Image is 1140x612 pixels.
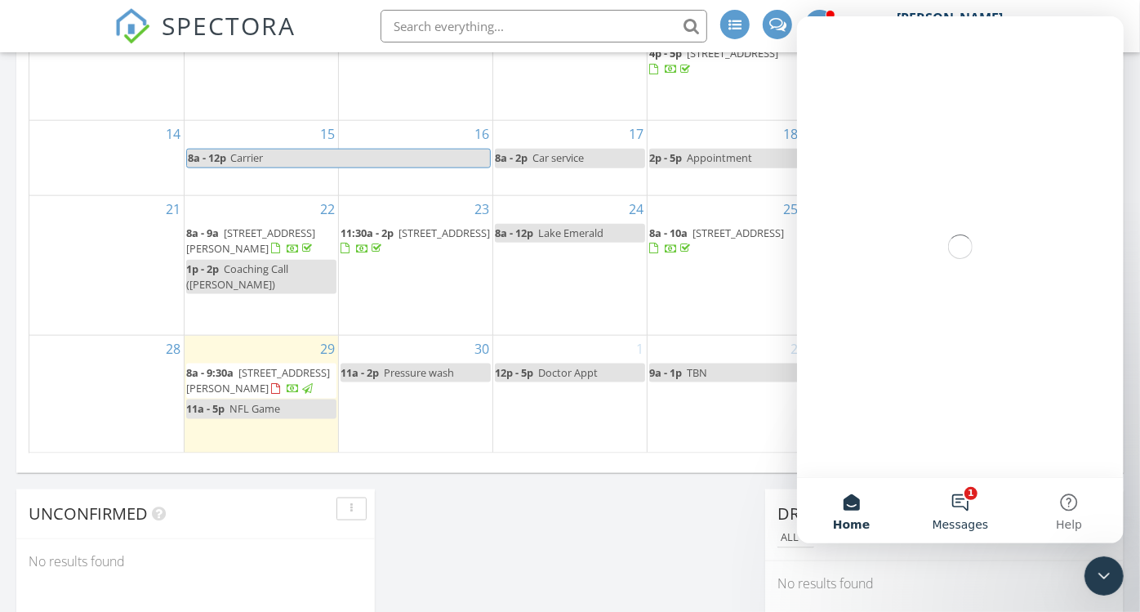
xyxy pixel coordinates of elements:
span: [STREET_ADDRESS] [399,226,490,240]
span: Appointment [687,150,752,165]
span: [STREET_ADDRESS][PERSON_NAME] [186,365,330,395]
span: 2p - 5p [649,150,682,165]
a: SPECTORA [114,22,296,56]
span: Carrier [230,150,263,165]
td: Go to September 17, 2025 [492,121,647,195]
img: The Best Home Inspection Software - Spectora [114,8,150,44]
td: Go to September 30, 2025 [338,336,492,453]
span: 8a - 9a [186,226,219,240]
td: Go to September 29, 2025 [184,336,338,453]
span: 11a - 5p [186,401,225,416]
a: 8a - 10a [STREET_ADDRESS] [649,224,799,259]
td: Go to September 18, 2025 [648,121,802,195]
span: Coaching Call ([PERSON_NAME]) [186,261,288,292]
iframe: Intercom live chat [1084,556,1124,596]
a: Go to October 1, 2025 [633,336,647,362]
span: 11a - 2p [341,365,379,380]
a: Go to September 24, 2025 [626,196,647,222]
span: SPECTORA [162,8,296,42]
span: 8a - 9:30a [186,365,234,380]
span: Doctor Appt [538,365,598,380]
a: 8a - 9:30a [STREET_ADDRESS][PERSON_NAME] [186,365,330,395]
a: Go to September 22, 2025 [317,196,338,222]
div: [PERSON_NAME] [897,10,1003,26]
a: Go to September 16, 2025 [471,121,492,147]
span: Draft Inspections [777,503,935,525]
td: Go to September 16, 2025 [338,121,492,195]
span: TBN [687,365,707,380]
div: No results found [16,539,375,583]
span: 8a - 2p [495,150,528,165]
span: NFL Game [229,401,280,416]
a: 4p - 5p [STREET_ADDRESS] [649,46,778,76]
span: 8a - 10a [649,226,688,240]
td: Go to September 24, 2025 [492,195,647,335]
a: 8a - 10a [STREET_ADDRESS] [649,226,784,256]
td: Go to September 22, 2025 [184,195,338,335]
input: Search everything... [381,10,707,42]
span: 4p - 5p [649,46,682,60]
div: No results found [765,561,1124,605]
a: 8a - 9:30a [STREET_ADDRESS][PERSON_NAME] [186,364,336,399]
td: Go to October 2, 2025 [648,336,802,453]
a: Go to September 21, 2025 [163,196,184,222]
span: 8a - 12p [187,150,227,167]
a: Go to October 2, 2025 [787,336,801,362]
a: 8a - 9a [STREET_ADDRESS][PERSON_NAME] [186,226,315,256]
a: Go to September 25, 2025 [780,196,801,222]
span: 9a - 1p [649,365,682,380]
span: Pressure wash [384,365,454,380]
td: Go to September 21, 2025 [29,195,184,335]
td: Go to September 15, 2025 [184,121,338,195]
a: Go to September 15, 2025 [317,121,338,147]
a: Go to September 23, 2025 [471,196,492,222]
a: 11:30a - 2p [STREET_ADDRESS] [341,224,491,259]
a: Go to September 14, 2025 [163,121,184,147]
span: Car service [532,150,584,165]
a: Go to September 17, 2025 [626,121,647,147]
a: 4p - 5p [STREET_ADDRESS] [649,44,799,79]
span: 12p - 5p [495,365,533,380]
a: Go to September 30, 2025 [471,336,492,362]
a: Go to September 18, 2025 [780,121,801,147]
span: [STREET_ADDRESS] [687,46,778,60]
span: Lake Emerald [538,226,603,240]
span: 11:30a - 2p [341,226,394,240]
a: Go to September 28, 2025 [163,336,184,362]
a: 11:30a - 2p [STREET_ADDRESS] [341,226,490,256]
td: Go to September 25, 2025 [648,195,802,335]
button: All [777,527,814,549]
div: All [781,532,811,543]
span: 1p - 2p [186,261,219,276]
td: Go to September 14, 2025 [29,121,184,195]
td: Go to October 1, 2025 [492,336,647,453]
span: Unconfirmed [29,503,148,525]
span: [STREET_ADDRESS] [692,226,784,240]
span: [STREET_ADDRESS][PERSON_NAME] [186,226,315,256]
span: 8a - 12p [495,226,533,240]
a: Go to September 29, 2025 [317,336,338,362]
iframe: Intercom live chat [797,16,1124,543]
a: 8a - 9a [STREET_ADDRESS][PERSON_NAME] [186,224,336,259]
td: Go to September 23, 2025 [338,195,492,335]
td: Go to September 28, 2025 [29,336,184,453]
